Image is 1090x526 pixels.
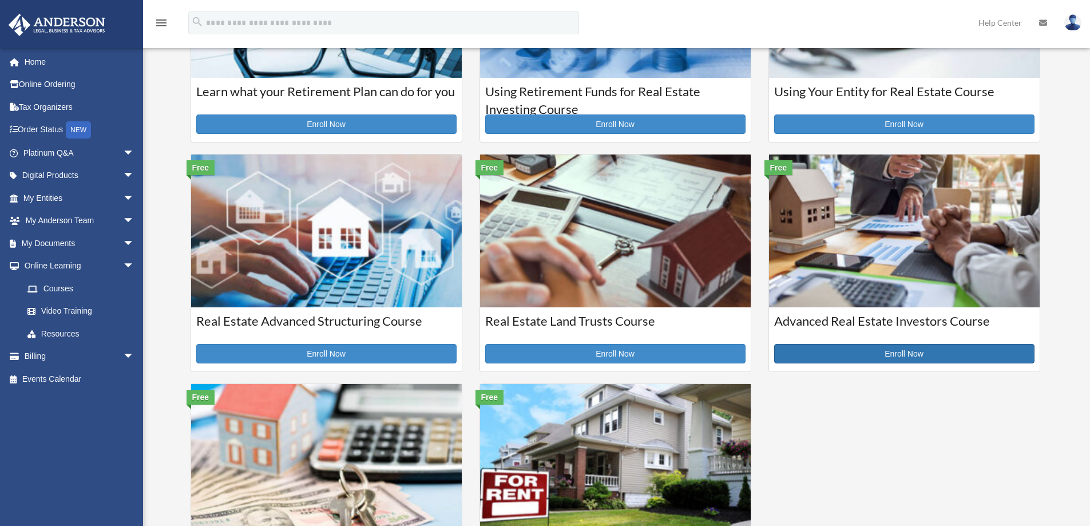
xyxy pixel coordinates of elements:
a: Events Calendar [8,367,152,390]
i: menu [154,16,168,30]
a: My Documentsarrow_drop_down [8,232,152,255]
a: Order StatusNEW [8,118,152,142]
span: arrow_drop_down [123,164,146,188]
span: arrow_drop_down [123,232,146,255]
a: Online Learningarrow_drop_down [8,255,152,278]
a: Digital Productsarrow_drop_down [8,164,152,187]
span: arrow_drop_down [123,141,146,165]
span: arrow_drop_down [123,255,146,278]
a: Tax Organizers [8,96,152,118]
h3: Real Estate Land Trusts Course [485,313,746,341]
h3: Using Retirement Funds for Real Estate Investing Course [485,83,746,112]
a: Online Ordering [8,73,152,96]
a: Enroll Now [196,114,457,134]
a: Video Training [16,300,152,323]
a: Billingarrow_drop_down [8,345,152,368]
a: Courses [16,277,146,300]
a: Enroll Now [485,344,746,363]
div: Free [764,160,793,175]
img: Anderson Advisors Platinum Portal [5,14,109,36]
div: Free [187,160,215,175]
span: arrow_drop_down [123,345,146,369]
h3: Real Estate Advanced Structuring Course [196,313,457,341]
a: Enroll Now [196,344,457,363]
span: arrow_drop_down [123,187,146,210]
a: My Anderson Teamarrow_drop_down [8,209,152,232]
a: My Entitiesarrow_drop_down [8,187,152,209]
a: Resources [16,322,152,345]
a: menu [154,20,168,30]
img: User Pic [1064,14,1081,31]
a: Enroll Now [485,114,746,134]
a: Home [8,50,152,73]
a: Platinum Q&Aarrow_drop_down [8,141,152,164]
a: Enroll Now [774,344,1034,363]
h3: Using Your Entity for Real Estate Course [774,83,1034,112]
div: Free [475,160,504,175]
div: Free [475,390,504,405]
a: Enroll Now [774,114,1034,134]
div: Free [187,390,215,405]
i: search [191,15,204,28]
div: NEW [66,121,91,139]
span: arrow_drop_down [123,209,146,233]
h3: Learn what your Retirement Plan can do for you [196,83,457,112]
h3: Advanced Real Estate Investors Course [774,313,1034,341]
